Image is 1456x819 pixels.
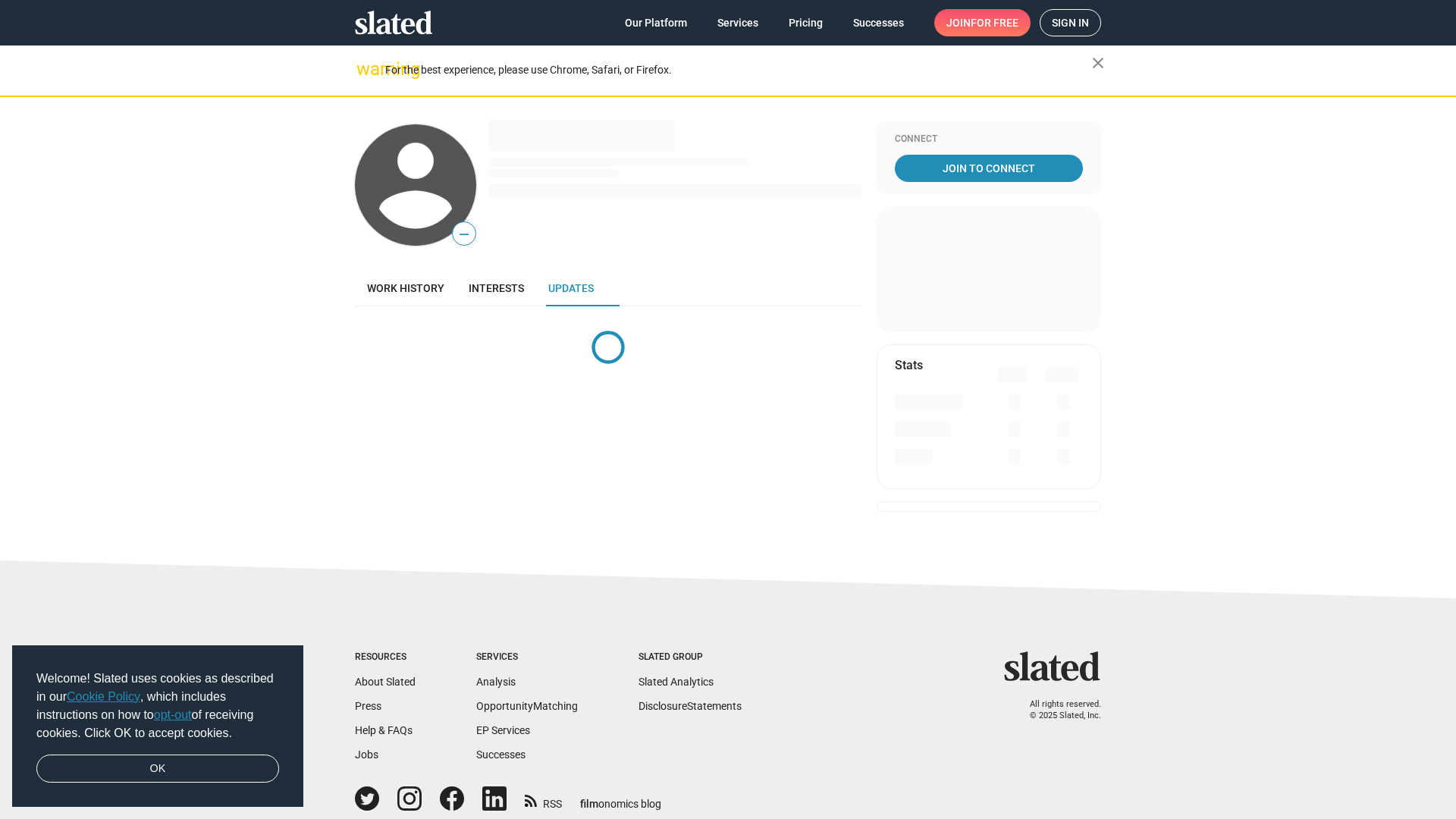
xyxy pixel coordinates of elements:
p: All rights reserved. © 2025 Slated, Inc. [1014,699,1101,721]
a: Services [705,9,770,36]
span: for free [971,9,1018,36]
a: opt-out [154,708,192,721]
a: OpportunityMatching [476,700,578,712]
div: cookieconsent [12,645,303,808]
a: Joinfor free [934,9,1031,36]
a: Analysis [476,676,516,688]
a: RSS [525,788,562,811]
a: Successes [476,748,526,761]
span: Pricing [789,9,823,36]
span: Welcome! Slated uses cookies as described in our , which includes instructions on how to of recei... [36,670,279,742]
a: Pricing [777,9,835,36]
a: Press [355,700,381,712]
a: DisclosureStatements [639,700,742,712]
span: Services [717,9,758,36]
a: Jobs [355,748,378,761]
span: Successes [853,9,904,36]
span: Updates [548,282,594,294]
div: Services [476,651,578,664]
a: filmonomics blog [580,785,661,811]
a: Updates [536,270,606,306]
a: dismiss cookie message [36,755,279,783]
span: Work history [367,282,444,294]
mat-card-title: Stats [895,357,923,373]
div: Resources [355,651,416,664]
a: Cookie Policy [67,690,140,703]
span: Interests [469,282,524,294]
a: Slated Analytics [639,676,714,688]
span: film [580,798,598,810]
mat-icon: warning [356,60,375,78]
mat-icon: close [1089,54,1107,72]
div: Slated Group [639,651,742,664]
a: Work history [355,270,457,306]
a: Sign in [1040,9,1101,36]
span: Join [946,9,1018,36]
a: Successes [841,9,916,36]
a: EP Services [476,724,530,736]
div: Connect [895,133,1083,146]
a: Join To Connect [895,155,1083,182]
a: Interests [457,270,536,306]
a: Our Platform [613,9,699,36]
span: — [453,224,475,244]
span: Sign in [1052,10,1089,36]
div: For the best experience, please use Chrome, Safari, or Firefox. [385,60,1092,80]
a: Help & FAQs [355,724,413,736]
a: About Slated [355,676,416,688]
span: Join To Connect [898,155,1080,182]
span: Our Platform [625,9,687,36]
